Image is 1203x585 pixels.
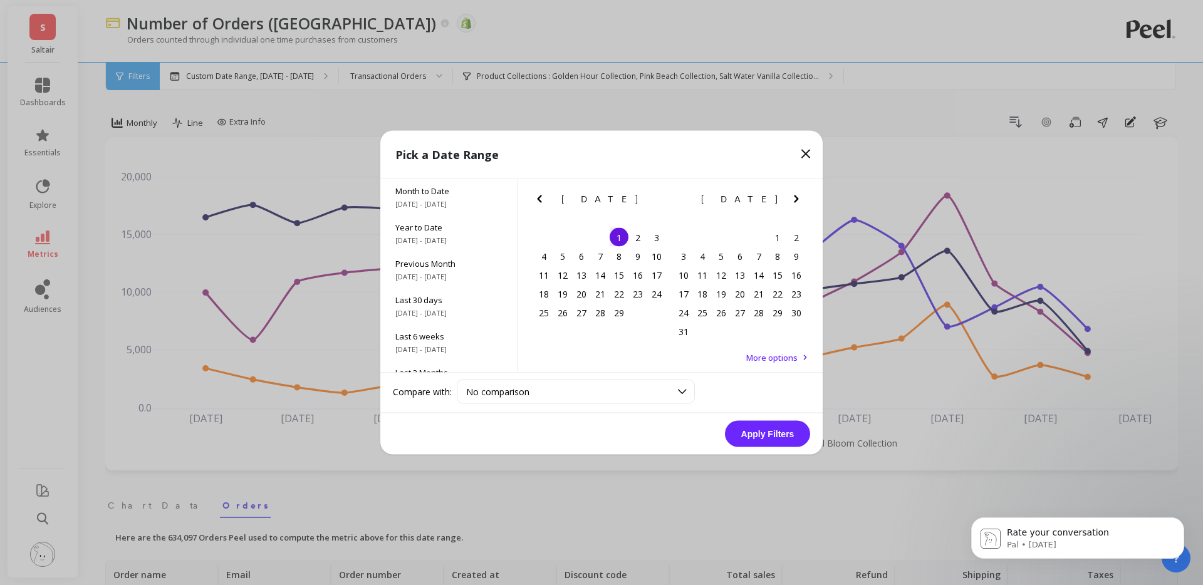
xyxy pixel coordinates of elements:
[534,228,666,322] div: month 2024-02
[395,344,503,355] span: [DATE] - [DATE]
[20,274,90,282] div: Kateryna • [DATE]
[712,303,731,322] div: Choose Tuesday, March 26th, 2024
[749,303,768,322] div: Choose Thursday, March 28th, 2024
[220,5,242,28] div: Close
[395,294,503,306] span: Last 30 days
[674,247,693,266] div: Choose Sunday, March 3rd, 2024
[395,199,503,209] span: [DATE] - [DATE]
[39,410,49,420] button: Gif picker
[561,194,640,204] span: [DATE]
[952,491,1203,579] iframe: Intercom notifications message
[674,228,806,341] div: month 2024-03
[572,266,591,284] div: Choose Tuesday, February 13th, 2024
[553,284,572,303] div: Choose Monday, February 19th, 2024
[712,247,731,266] div: Choose Tuesday, March 5th, 2024
[749,284,768,303] div: Choose Thursday, March 21st, 2024
[553,266,572,284] div: Choose Monday, February 12th, 2024
[395,236,503,246] span: [DATE] - [DATE]
[672,192,692,212] button: Previous Month
[572,303,591,322] div: Choose Tuesday, February 27th, 2024
[693,266,712,284] div: Choose Monday, March 11th, 2024
[787,228,806,247] div: Choose Saturday, March 2nd, 2024
[395,222,503,233] span: Year to Date
[712,284,731,303] div: Choose Tuesday, March 19th, 2024
[628,247,647,266] div: Choose Friday, February 9th, 2024
[749,247,768,266] div: Choose Thursday, March 7th, 2024
[8,5,32,29] button: go back
[60,410,70,420] button: Upload attachment
[787,303,806,322] div: Choose Saturday, March 30th, 2024
[647,228,666,247] div: Choose Saturday, February 3rd, 2024
[674,284,693,303] div: Choose Sunday, March 17th, 2024
[553,303,572,322] div: Choose Monday, February 26th, 2024
[61,16,156,28] p: The team can also help
[591,303,610,322] div: Choose Wednesday, February 28th, 2024
[395,185,503,197] span: Month to Date
[591,266,610,284] div: Choose Wednesday, February 14th, 2024
[572,284,591,303] div: Choose Tuesday, February 20th, 2024
[10,85,206,272] div: Hi [PERSON_NAME],Hope you had a lovely weekend!Thank you for your patience — the reports are fina...
[20,252,195,265] div: Kateryna
[591,247,610,266] div: Choose Wednesday, February 7th, 2024
[768,228,787,247] div: Choose Friday, March 1st, 2024
[19,410,29,420] button: Emoji picker
[20,203,195,240] div: Looking forward to your feedback, and please let me know if you have any questions.
[532,192,552,212] button: Previous Month
[693,247,712,266] div: Choose Monday, March 4th, 2024
[649,192,669,212] button: Next Month
[534,266,553,284] div: Choose Sunday, February 11th, 2024
[628,284,647,303] div: Choose Friday, February 23rd, 2024
[647,247,666,266] div: Choose Saturday, February 10th, 2024
[395,258,503,269] span: Previous Month
[731,303,749,322] div: Choose Wednesday, March 27th, 2024
[20,179,195,203] div: Product Title as a filter (update) -
[610,266,628,284] div: Choose Thursday, February 15th, 2024
[610,228,628,247] div: Choose Thursday, February 1st, 2024
[73,167,170,177] a: [URL][DOMAIN_NAME]
[674,266,693,284] div: Choose Sunday, March 10th, 2024
[674,303,693,322] div: Choose Sunday, March 24th, 2024
[712,266,731,284] div: Choose Tuesday, March 12th, 2024
[36,7,56,27] img: Profile image for Pal
[787,284,806,303] div: Choose Saturday, March 23rd, 2024
[10,85,241,299] div: Kateryna says…
[11,384,240,405] textarea: Message…
[20,154,195,179] div: Repurchase rate by Product Type (Category) -
[647,284,666,303] div: Choose Saturday, February 24th, 2024
[693,284,712,303] div: Choose Monday, March 18th, 2024
[787,247,806,266] div: Choose Saturday, March 9th, 2024
[534,284,553,303] div: Choose Sunday, February 18th, 2024
[725,421,810,447] button: Apply Filters
[647,266,666,284] div: Choose Saturday, February 17th, 2024
[701,194,779,204] span: [DATE]
[789,192,809,212] button: Next Month
[20,179,190,202] a: [URL][DOMAIN_NAME]
[395,146,499,163] p: Pick a Date Range
[787,266,806,284] div: Choose Saturday, March 16th, 2024
[628,228,647,247] div: Choose Friday, February 2nd, 2024
[395,367,503,378] span: Last 3 Months
[610,303,628,322] div: Choose Thursday, February 29th, 2024
[572,247,591,266] div: Choose Tuesday, February 6th, 2024
[466,386,529,398] span: No comparison
[534,247,553,266] div: Choose Sunday, February 4th, 2024
[731,247,749,266] div: Choose Wednesday, March 6th, 2024
[768,284,787,303] div: Choose Friday, March 22nd, 2024
[749,266,768,284] div: Choose Thursday, March 14th, 2024
[20,105,195,154] div: Hope you had a lovely weekend! Thank you for your patience — the reports are finally ready. Pleas...
[395,331,503,342] span: Last 6 weeks
[20,93,195,105] div: Hi [PERSON_NAME],
[534,303,553,322] div: Choose Sunday, February 25th, 2024
[393,385,452,398] label: Compare with:
[591,284,610,303] div: Choose Wednesday, February 21st, 2024
[674,322,693,341] div: Choose Sunday, March 31st, 2024
[746,352,798,363] span: More options
[61,6,76,16] h1: Pal
[553,247,572,266] div: Choose Monday, February 5th, 2024
[731,266,749,284] div: Choose Wednesday, March 13th, 2024
[768,247,787,266] div: Choose Friday, March 8th, 2024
